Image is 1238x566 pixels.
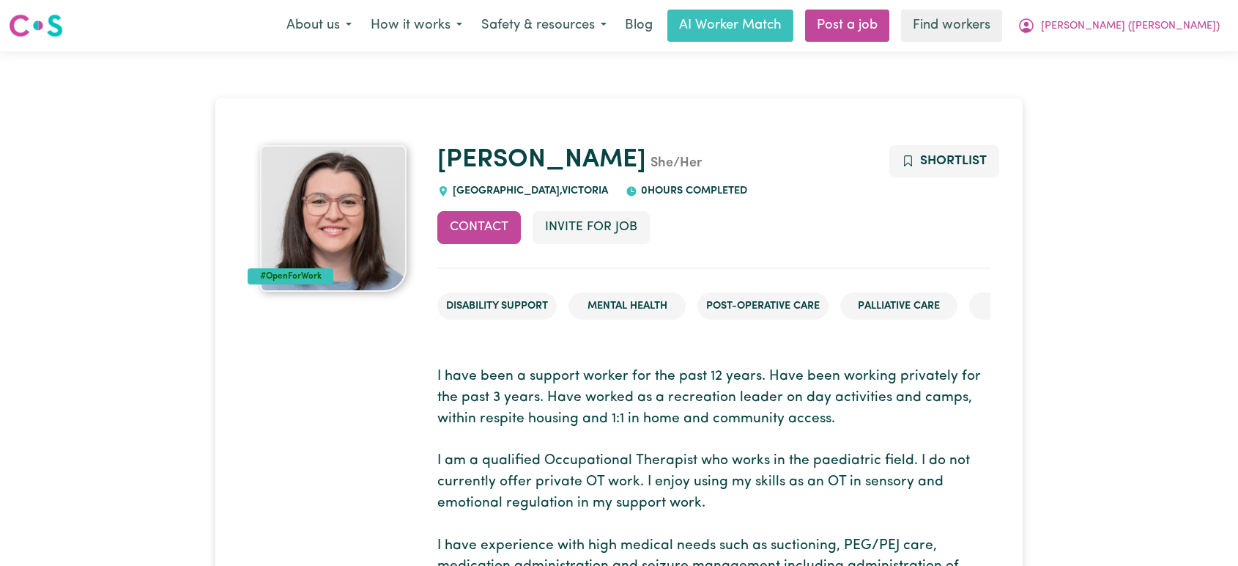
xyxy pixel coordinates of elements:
[969,293,1086,320] li: Child care
[472,10,616,41] button: Safety & resources
[437,147,646,173] a: [PERSON_NAME]
[1041,18,1220,34] span: [PERSON_NAME] ([PERSON_NAME])
[277,10,361,41] button: About us
[248,268,334,284] div: #OpenForWork
[248,145,420,292] a: Amy's profile picture'#OpenForWork
[449,185,608,196] span: [GEOGRAPHIC_DATA] , Victoria
[533,211,650,243] button: Invite for Job
[361,10,472,41] button: How it works
[9,9,63,43] a: Careseekers logo
[437,211,521,243] button: Contact
[646,157,702,170] span: She/Her
[568,293,686,320] li: Mental Health
[616,10,661,42] a: Blog
[1008,10,1229,41] button: My Account
[697,293,829,320] li: Post-operative care
[437,293,557,320] li: Disability Support
[840,293,957,320] li: Palliative care
[889,145,1000,177] button: Add to shortlist
[667,10,793,42] a: AI Worker Match
[920,155,987,167] span: Shortlist
[9,12,63,39] img: Careseekers logo
[901,10,1002,42] a: Find workers
[260,145,407,292] img: Amy
[805,10,889,42] a: Post a job
[637,185,747,196] span: 0 hours completed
